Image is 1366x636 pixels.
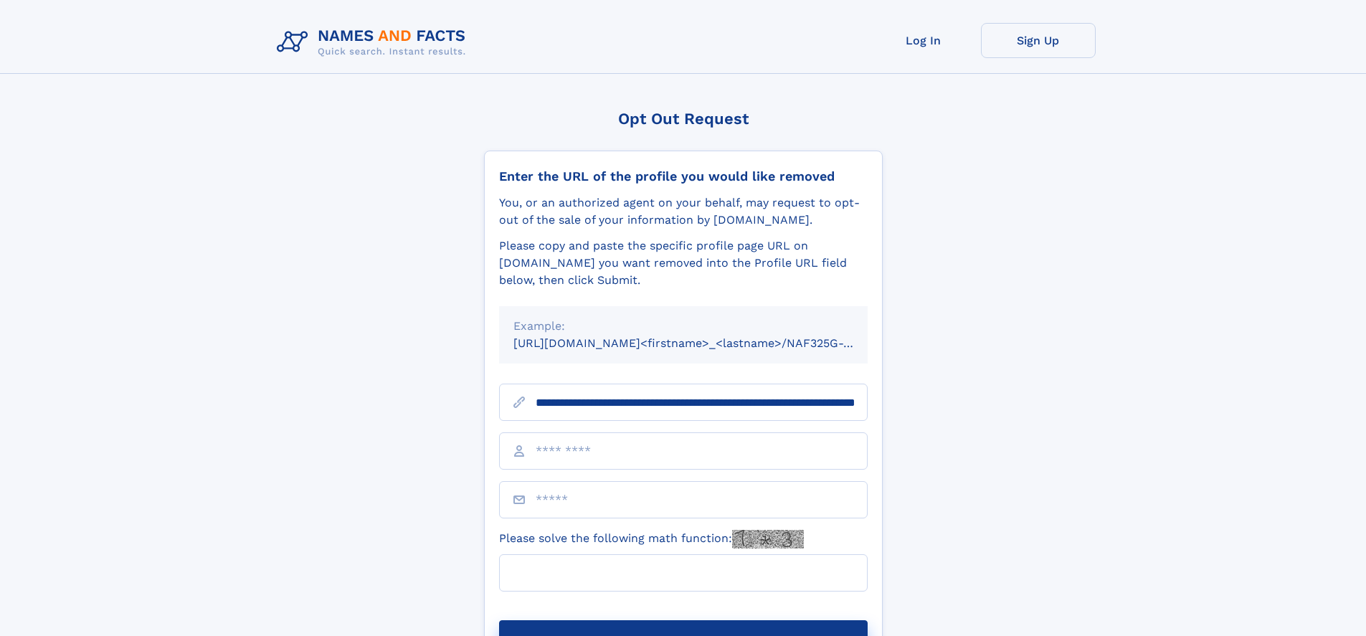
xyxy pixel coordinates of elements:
[499,237,868,289] div: Please copy and paste the specific profile page URL on [DOMAIN_NAME] you want removed into the Pr...
[866,23,981,58] a: Log In
[499,169,868,184] div: Enter the URL of the profile you would like removed
[499,530,804,549] label: Please solve the following math function:
[271,23,478,62] img: Logo Names and Facts
[513,336,895,350] small: [URL][DOMAIN_NAME]<firstname>_<lastname>/NAF325G-xxxxxxxx
[499,194,868,229] div: You, or an authorized agent on your behalf, may request to opt-out of the sale of your informatio...
[513,318,853,335] div: Example:
[981,23,1096,58] a: Sign Up
[484,110,883,128] div: Opt Out Request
